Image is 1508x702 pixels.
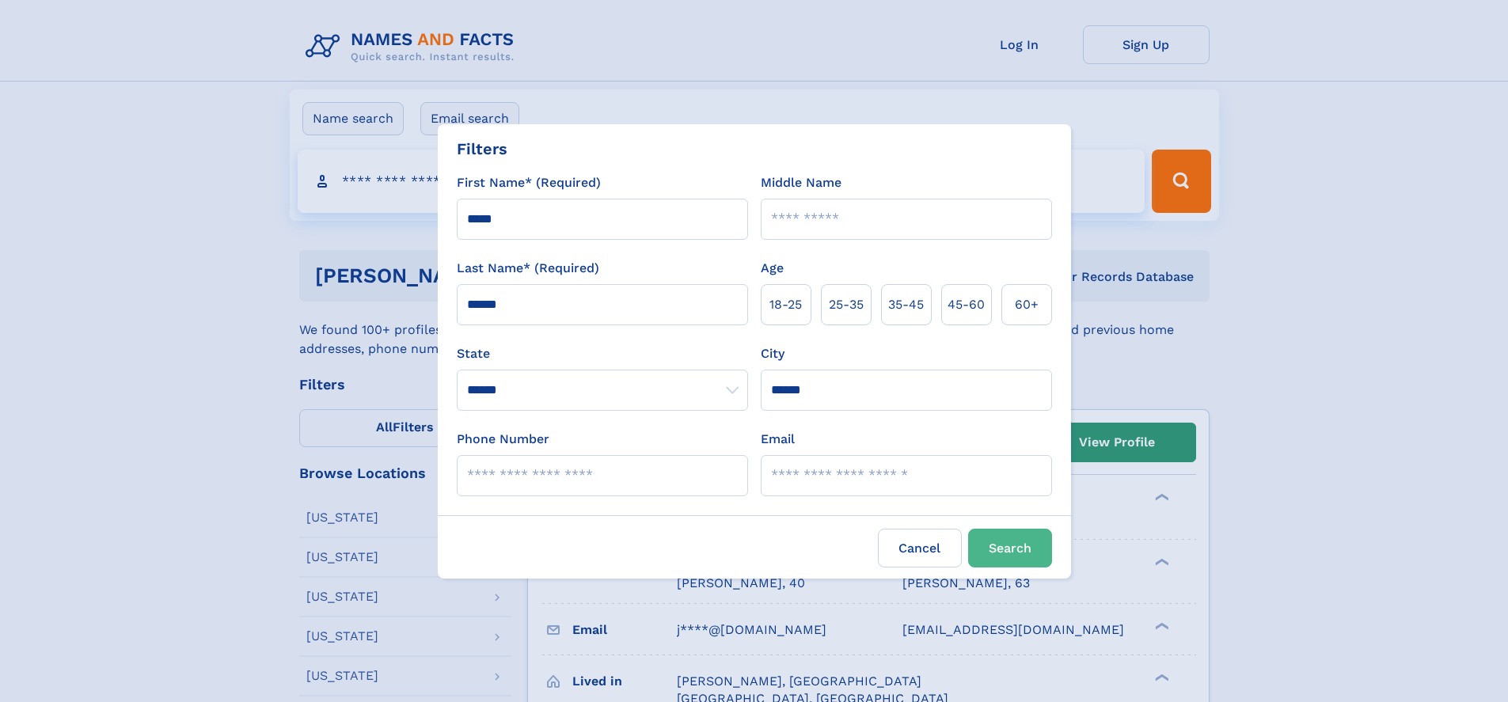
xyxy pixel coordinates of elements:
label: Age [761,259,784,278]
label: Cancel [878,529,962,567]
label: Email [761,430,795,449]
label: Phone Number [457,430,549,449]
label: Last Name* (Required) [457,259,599,278]
span: 45‑60 [948,295,985,314]
span: 60+ [1015,295,1039,314]
span: 25‑35 [829,295,864,314]
label: State [457,344,748,363]
label: Middle Name [761,173,841,192]
span: 18‑25 [769,295,802,314]
label: City [761,344,784,363]
span: 35‑45 [888,295,924,314]
div: Filters [457,137,507,161]
button: Search [968,529,1052,567]
label: First Name* (Required) [457,173,601,192]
